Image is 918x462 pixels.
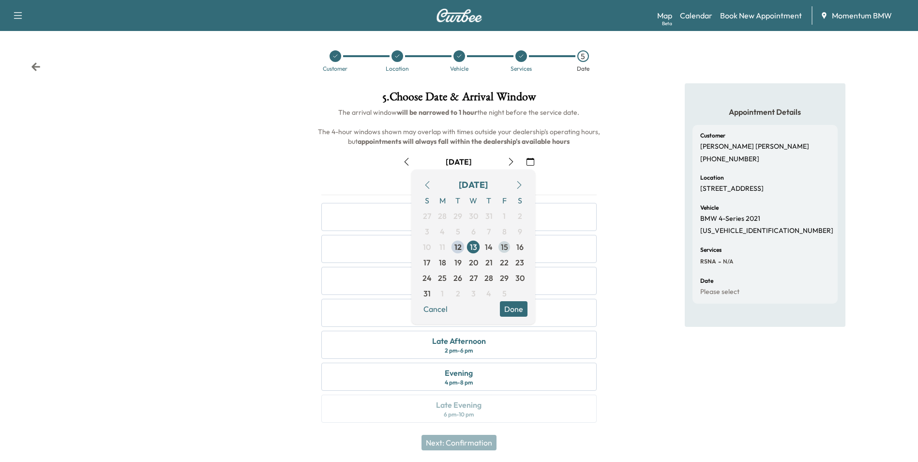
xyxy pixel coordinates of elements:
[700,215,760,223] p: BMW 4-Series 2021
[454,241,462,253] span: 12
[440,226,445,237] span: 4
[423,210,431,222] span: 27
[501,241,508,253] span: 15
[456,288,460,299] span: 2
[721,258,733,265] span: N/A
[692,107,838,117] h5: Appointment Details
[500,257,509,268] span: 22
[438,210,447,222] span: 28
[657,10,672,21] a: MapBeta
[469,210,478,222] span: 30
[446,156,472,167] div: [DATE]
[662,20,672,27] div: Beta
[450,193,466,208] span: T
[502,288,507,299] span: 5
[515,257,524,268] span: 23
[700,175,724,181] h6: Location
[700,185,764,193] p: [STREET_ADDRESS]
[503,210,506,222] span: 1
[577,66,589,72] div: Date
[453,210,462,222] span: 29
[439,241,445,253] span: 11
[485,241,493,253] span: 14
[432,335,486,347] div: Late Afternoon
[469,257,478,268] span: 20
[439,257,446,268] span: 18
[700,205,719,211] h6: Vehicle
[485,210,493,222] span: 31
[386,66,409,72] div: Location
[500,272,509,284] span: 29
[484,272,493,284] span: 28
[445,379,473,386] div: 4 pm - 8 pm
[471,288,476,299] span: 3
[471,226,476,237] span: 6
[358,137,570,146] b: appointments will always fall within the dealership's available hours
[441,288,444,299] span: 1
[518,226,522,237] span: 9
[423,241,431,253] span: 10
[485,257,493,268] span: 21
[700,278,713,284] h6: Date
[700,288,739,296] p: Please select
[466,193,481,208] span: W
[453,272,462,284] span: 26
[487,226,491,237] span: 7
[435,193,450,208] span: M
[470,241,477,253] span: 13
[445,347,473,354] div: 2 pm - 6 pm
[456,226,460,237] span: 5
[454,257,462,268] span: 19
[459,178,488,192] div: [DATE]
[497,193,512,208] span: F
[720,10,802,21] a: Book New Appointment
[469,272,478,284] span: 27
[31,62,41,72] div: Back
[422,272,432,284] span: 24
[577,50,589,62] div: 5
[481,193,497,208] span: T
[450,66,468,72] div: Vehicle
[516,241,524,253] span: 16
[419,301,452,317] button: Cancel
[318,108,602,146] span: The arrival window the night before the service date. The 4-hour windows shown may overlap with t...
[423,257,430,268] span: 17
[700,155,759,164] p: [PHONE_NUMBER]
[716,257,721,266] span: -
[423,288,431,299] span: 31
[502,226,507,237] span: 8
[397,108,477,117] b: will be narrowed to 1 hour
[512,193,527,208] span: S
[419,193,435,208] span: S
[515,272,525,284] span: 30
[700,142,809,151] p: [PERSON_NAME] [PERSON_NAME]
[832,10,892,21] span: Momentum BMW
[425,226,429,237] span: 3
[445,367,473,379] div: Evening
[700,258,716,265] span: RSNA
[700,133,725,139] h6: Customer
[436,9,482,22] img: Curbee Logo
[680,10,712,21] a: Calendar
[438,272,447,284] span: 25
[486,288,491,299] span: 4
[700,227,833,235] p: [US_VEHICLE_IDENTIFICATION_NUMBER]
[500,301,527,317] button: Done
[518,210,522,222] span: 2
[511,66,532,72] div: Services
[700,247,722,253] h6: Services
[314,91,604,108] h1: 5 . Choose Date & Arrival Window
[323,66,347,72] div: Customer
